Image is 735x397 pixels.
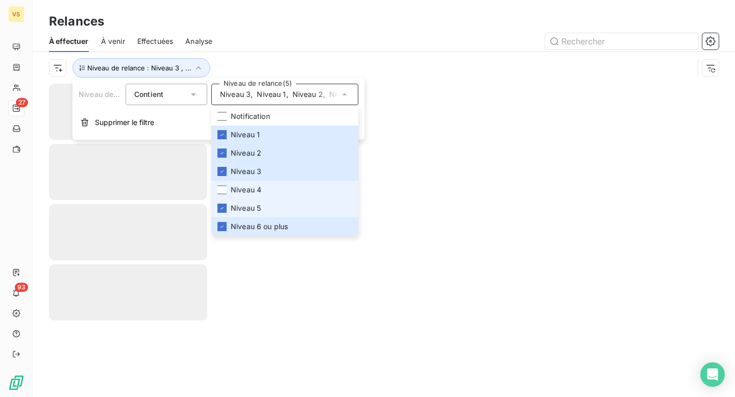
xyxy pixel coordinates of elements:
span: 27 [16,98,28,107]
span: , [323,89,325,100]
span: Niveau 2 [292,89,323,100]
span: Niveau 2 [231,148,261,158]
span: Supprimer le filtre [95,117,154,128]
button: Niveau de relance : Niveau 3 , ... [72,58,210,78]
span: Niveau de relance : Niveau 3 , ... [87,64,191,72]
span: Effectuées [137,36,174,46]
div: Open Intercom Messenger [700,362,725,387]
button: Supprimer le filtre [72,111,364,134]
span: Niveau 1 [231,130,260,140]
span: Niveau 3 [231,166,261,177]
span: Notification [231,111,270,121]
img: Logo LeanPay [8,375,24,391]
input: Rechercher [545,33,698,49]
span: Niveau 4 [231,185,261,195]
span: À venir [101,36,125,46]
div: VS [8,6,24,22]
span: Niveau 5 [231,203,261,213]
span: Niveau de relance [79,90,141,98]
span: À effectuer [49,36,89,46]
span: Niveau 5 [329,89,359,100]
h3: Relances [49,12,104,31]
span: Niveau 1 [257,89,286,100]
span: Contient [134,90,163,98]
span: , [286,89,288,100]
span: Niveau 3 [220,89,251,100]
span: Niveau 6 ou plus [231,221,288,232]
span: Analyse [185,36,212,46]
span: , [251,89,253,100]
span: 93 [15,283,28,292]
